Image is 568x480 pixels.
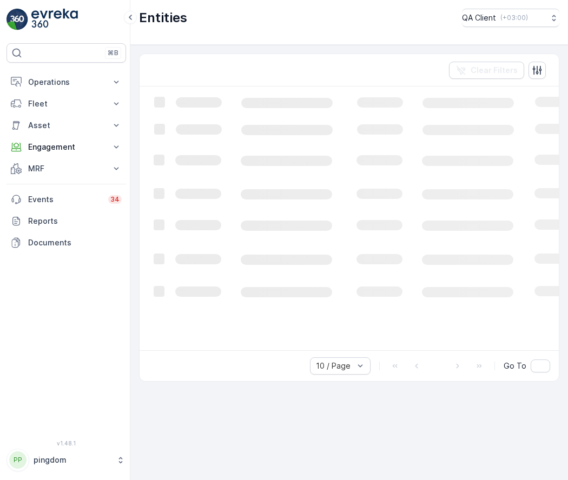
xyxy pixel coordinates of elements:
p: Asset [28,120,104,131]
button: MRF [6,158,126,179]
img: logo [6,9,28,30]
p: Entities [139,9,187,26]
p: Reports [28,216,122,226]
p: ( +03:00 ) [500,14,528,22]
p: MRF [28,163,104,174]
a: Documents [6,232,126,254]
div: PP [9,451,27,469]
button: QA Client(+03:00) [462,9,559,27]
span: Go To [504,361,526,371]
p: QA Client [462,12,496,23]
p: 34 [110,195,120,204]
button: Engagement [6,136,126,158]
p: Documents [28,237,122,248]
button: Asset [6,115,126,136]
button: Clear Filters [449,62,524,79]
button: PPpingdom [6,449,126,471]
button: Operations [6,71,126,93]
img: logo_light-DOdMpM7g.png [31,9,78,30]
p: Clear Filters [471,65,518,76]
a: Events34 [6,189,126,210]
p: Operations [28,77,104,88]
span: v 1.48.1 [6,440,126,446]
p: Events [28,194,102,205]
button: Fleet [6,93,126,115]
p: Fleet [28,98,104,109]
p: ⌘B [108,49,118,57]
p: pingdom [34,455,111,465]
p: Engagement [28,142,104,152]
a: Reports [6,210,126,232]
